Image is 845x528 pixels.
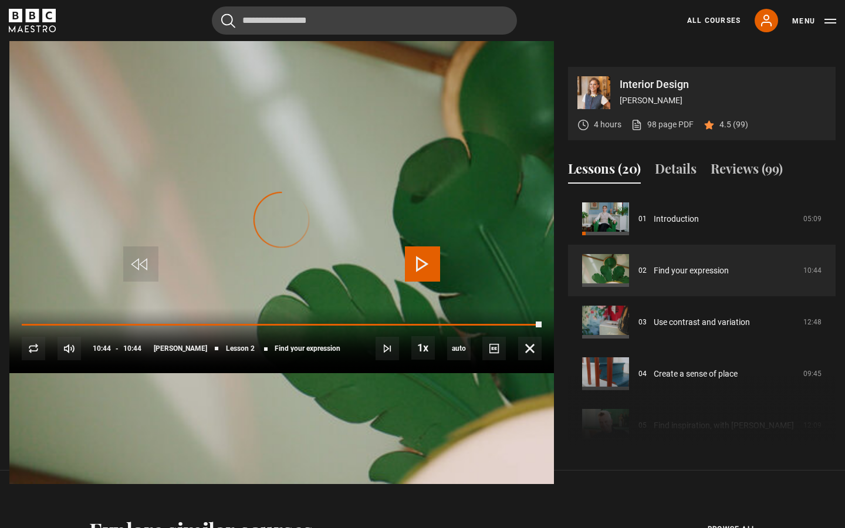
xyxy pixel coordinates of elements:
[154,345,207,352] span: [PERSON_NAME]
[22,337,45,360] button: Replay
[116,344,119,353] span: -
[631,119,694,131] a: 98 page PDF
[687,15,741,26] a: All Courses
[9,67,554,373] video-js: Video Player
[93,338,111,359] span: 10:44
[9,9,56,32] svg: BBC Maestro
[654,265,729,277] a: Find your expression
[518,337,542,360] button: Fullscreen
[22,324,542,326] div: Progress Bar
[226,345,255,352] span: Lesson 2
[620,94,826,107] p: [PERSON_NAME]
[123,338,141,359] span: 10:44
[568,159,641,184] button: Lessons (20)
[447,337,471,360] div: Current quality: 1080p
[58,337,81,360] button: Mute
[792,15,836,27] button: Toggle navigation
[411,336,435,360] button: Playback Rate
[655,159,697,184] button: Details
[376,337,399,360] button: Next Lesson
[654,316,750,329] a: Use contrast and variation
[482,337,506,360] button: Captions
[447,337,471,360] span: auto
[212,6,517,35] input: Search
[620,79,826,90] p: Interior Design
[654,368,738,380] a: Create a sense of place
[594,119,621,131] p: 4 hours
[711,159,783,184] button: Reviews (99)
[719,119,748,131] p: 4.5 (99)
[654,213,699,225] a: Introduction
[275,345,340,352] span: Find your expression
[221,13,235,28] button: Submit the search query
